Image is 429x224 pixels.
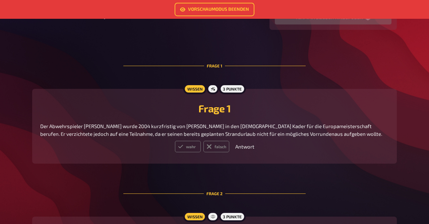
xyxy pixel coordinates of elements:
[219,83,246,94] div: 3 Punkte
[175,3,254,16] a: Vorschaumodus beenden
[183,211,206,222] div: Wissen
[40,123,382,137] span: Der Abwehrspieler [PERSON_NAME] wurde 2004 kurzfristig von [PERSON_NAME] in den [DEMOGRAPHIC_DATA...
[40,102,389,114] h2: Frage 1
[219,211,246,222] div: 3 Punkte
[123,47,306,85] div: Frage 1
[235,143,254,151] p: Antwort
[183,83,206,94] div: Wissen
[175,141,201,152] label: wahr
[123,174,306,213] div: Frage 2
[203,141,229,152] label: falsch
